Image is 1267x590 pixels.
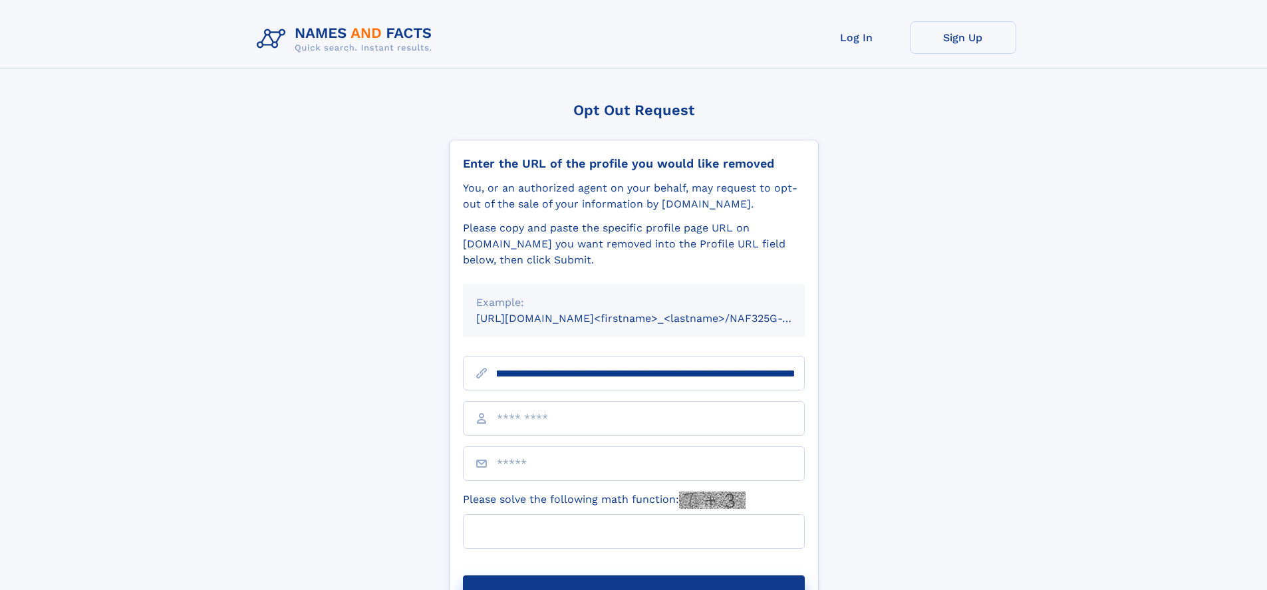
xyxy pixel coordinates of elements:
[463,492,746,509] label: Please solve the following math function:
[910,21,1016,54] a: Sign Up
[251,21,443,57] img: Logo Names and Facts
[463,220,805,268] div: Please copy and paste the specific profile page URL on [DOMAIN_NAME] you want removed into the Pr...
[803,21,910,54] a: Log In
[463,180,805,212] div: You, or an authorized agent on your behalf, may request to opt-out of the sale of your informatio...
[476,312,830,325] small: [URL][DOMAIN_NAME]<firstname>_<lastname>/NAF325G-xxxxxxxx
[476,295,791,311] div: Example:
[449,102,819,118] div: Opt Out Request
[463,156,805,171] div: Enter the URL of the profile you would like removed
